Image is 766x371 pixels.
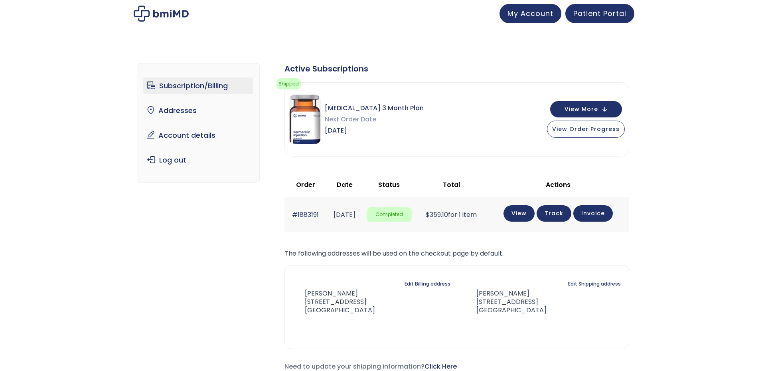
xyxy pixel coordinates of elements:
[284,362,457,371] span: Need to update your shipping information?
[292,210,319,219] a: #1883191
[565,107,598,112] span: View More
[464,290,547,314] address: [PERSON_NAME] [STREET_ADDRESS] [GEOGRAPHIC_DATA]
[565,4,634,23] a: Patient Portal
[443,180,460,189] span: Total
[367,207,411,222] span: Completed
[143,127,254,144] a: Account details
[134,6,189,22] img: My account
[334,210,355,219] time: [DATE]
[546,180,571,189] span: Actions
[499,4,561,23] a: My Account
[503,205,535,222] a: View
[416,197,487,232] td: for 1 item
[405,278,450,290] a: Edit Billing address
[293,290,375,314] address: [PERSON_NAME] [STREET_ADDRESS] [GEOGRAPHIC_DATA]
[426,210,430,219] span: $
[537,205,571,222] a: Track
[424,362,457,371] a: Click Here
[143,102,254,119] a: Addresses
[378,180,400,189] span: Status
[325,125,424,136] span: [DATE]
[284,248,629,259] p: The following addresses will be used on the checkout page by default.
[143,77,254,94] a: Subscription/Billing
[573,205,613,222] a: Invoice
[289,95,321,144] img: Sermorelin 3 Month Plan
[573,8,626,18] span: Patient Portal
[550,101,622,117] button: View More
[325,103,424,114] span: [MEDICAL_DATA] 3 Month Plan
[507,8,553,18] span: My Account
[426,210,448,219] span: 359.10
[337,180,353,189] span: Date
[296,180,315,189] span: Order
[284,63,629,74] div: Active Subscriptions
[325,114,424,125] span: Next Order Date
[137,63,260,183] nav: Account pages
[276,78,301,89] span: Shipped
[143,152,254,169] a: Log out
[547,121,625,138] button: View Order Progress
[552,125,620,133] span: View Order Progress
[568,278,621,290] a: Edit Shipping address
